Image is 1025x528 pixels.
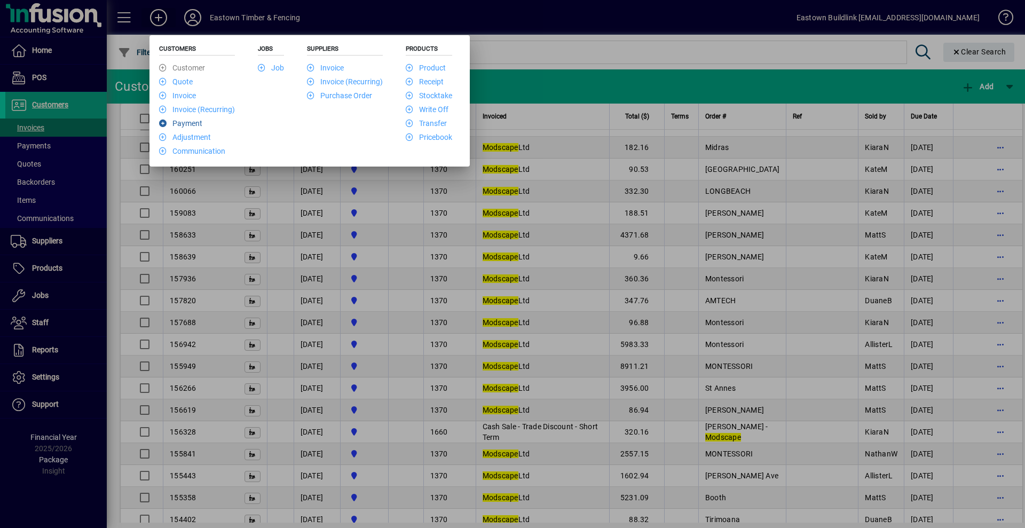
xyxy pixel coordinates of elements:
[406,64,446,72] a: Product
[406,105,448,114] a: Write Off
[307,64,344,72] a: Invoice
[258,64,284,72] a: Job
[159,45,235,56] h5: Customers
[159,147,225,155] a: Communication
[307,77,383,86] a: Invoice (Recurring)
[159,91,196,100] a: Invoice
[406,119,447,128] a: Transfer
[406,133,452,141] a: Pricebook
[307,45,383,56] h5: Suppliers
[406,77,444,86] a: Receipt
[159,133,211,141] a: Adjustment
[159,105,235,114] a: Invoice (Recurring)
[159,119,202,128] a: Payment
[307,91,372,100] a: Purchase Order
[159,77,193,86] a: Quote
[406,91,452,100] a: Stocktake
[406,45,452,56] h5: Products
[258,45,284,56] h5: Jobs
